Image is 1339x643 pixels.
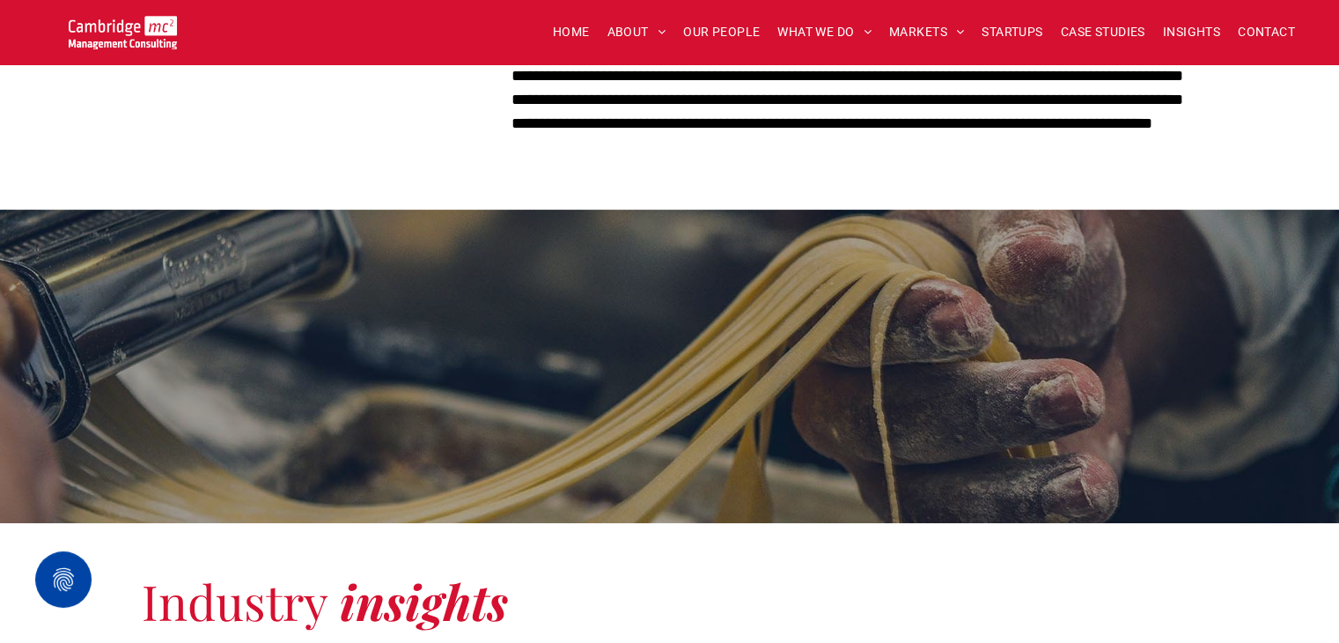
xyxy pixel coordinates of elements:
[544,18,599,46] a: HOME
[1154,18,1229,46] a: INSIGHTS
[674,18,769,46] a: OUR PEOPLE
[880,18,973,46] a: MARKETS
[69,18,177,37] a: Your Business Transformed | Cambridge Management Consulting
[69,16,177,49] img: Go to Homepage
[973,18,1051,46] a: STARTUPS
[599,18,675,46] a: ABOUT
[769,18,880,46] a: WHAT WE DO
[1229,18,1304,46] a: CONTACT
[340,568,508,633] strong: insights
[1052,18,1154,46] a: CASE STUDIES
[142,568,328,633] span: Industry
